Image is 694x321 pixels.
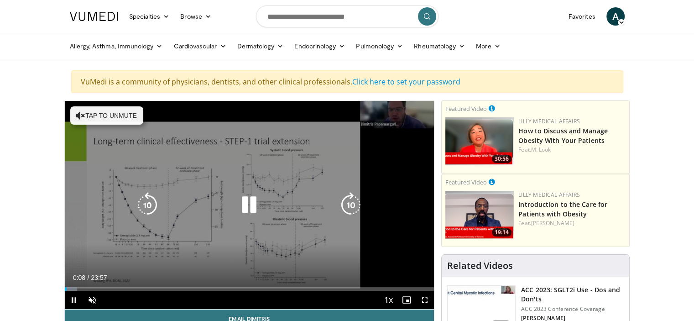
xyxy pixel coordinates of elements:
[65,287,434,291] div: Progress Bar
[168,37,231,55] a: Cardiovascular
[492,228,511,237] span: 19:14
[470,37,506,55] a: More
[445,178,487,186] small: Featured Video
[352,77,460,87] a: Click here to set your password
[71,70,623,93] div: VuMedi is a community of physicians, dentists, and other clinical professionals.
[397,291,416,309] button: Enable picture-in-picture mode
[175,7,217,26] a: Browse
[518,191,580,199] a: Lilly Medical Affairs
[83,291,101,309] button: Unmute
[379,291,397,309] button: Playback Rate
[521,285,624,304] h3: ACC 2023: SGLT2i Use - Dos and Don'ts
[521,305,624,313] p: ACC 2023 Conference Coverage
[289,37,350,55] a: Endocrinology
[64,37,168,55] a: Allergy, Asthma, Immunology
[518,146,626,154] div: Feat.
[531,146,551,153] a: M. Look
[563,7,601,26] a: Favorites
[445,117,514,165] img: c98a6a29-1ea0-4bd5-8cf5-4d1e188984a7.png.150x105_q85_crop-smart_upscale.png
[65,101,434,310] video-js: Video Player
[91,274,107,281] span: 23:57
[70,106,143,125] button: Tap to unmute
[492,155,511,163] span: 30:56
[518,117,580,125] a: Lilly Medical Affairs
[445,117,514,165] a: 30:56
[531,219,574,227] a: [PERSON_NAME]
[232,37,289,55] a: Dermatology
[606,7,625,26] a: A
[70,12,118,21] img: VuMedi Logo
[518,200,607,218] a: Introduction to the Care for Patients with Obesity
[445,191,514,239] img: acc2e291-ced4-4dd5-b17b-d06994da28f3.png.150x105_q85_crop-smart_upscale.png
[350,37,408,55] a: Pulmonology
[65,291,83,309] button: Pause
[518,126,608,145] a: How to Discuss and Manage Obesity With Your Patients
[445,191,514,239] a: 19:14
[408,37,470,55] a: Rheumatology
[447,260,513,271] h4: Related Videos
[256,5,438,27] input: Search topics, interventions
[445,105,487,113] small: Featured Video
[124,7,175,26] a: Specialties
[88,274,89,281] span: /
[416,291,434,309] button: Fullscreen
[73,274,85,281] span: 0:08
[518,219,626,227] div: Feat.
